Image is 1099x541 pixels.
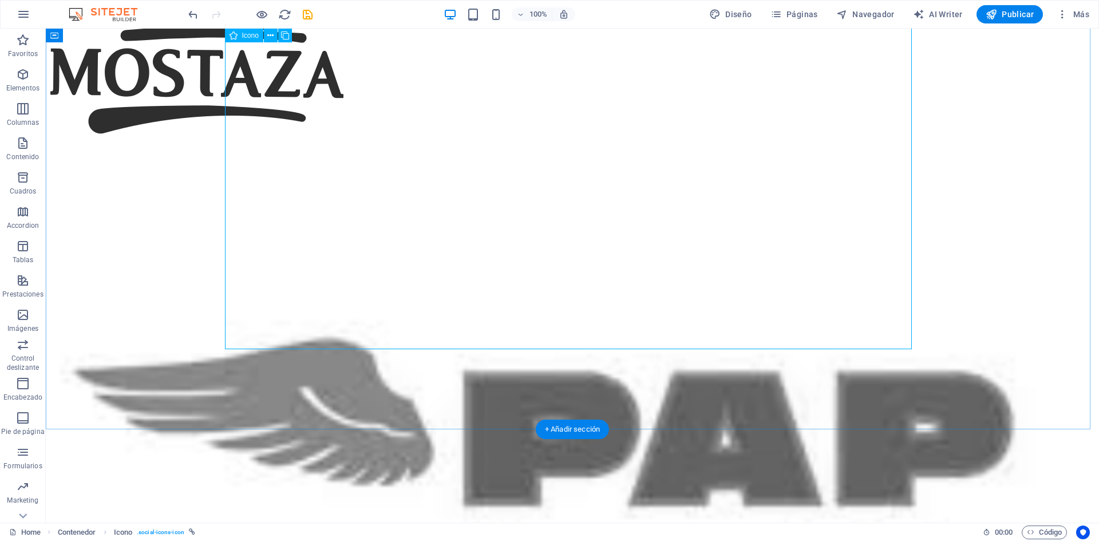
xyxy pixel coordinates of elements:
[58,526,96,539] span: Haz clic para seleccionar y doble clic para editar
[908,5,967,23] button: AI Writer
[512,7,552,21] button: 100%
[709,9,752,20] span: Diseño
[6,84,39,93] p: Elementos
[114,526,132,539] span: Haz clic para seleccionar y doble clic para editar
[7,221,39,230] p: Accordion
[2,290,43,299] p: Prestaciones
[1057,9,1089,20] span: Más
[13,255,34,264] p: Tablas
[536,420,609,439] div: + Añadir sección
[66,7,152,21] img: Editor Logo
[1027,526,1062,539] span: Código
[983,526,1013,539] h6: Tiempo de la sesión
[913,9,963,20] span: AI Writer
[7,324,38,333] p: Imágenes
[242,32,259,39] span: Icono
[255,7,268,21] button: Haz clic para salir del modo de previsualización y seguir editando
[278,7,291,21] button: reload
[1003,528,1005,536] span: :
[529,7,547,21] h6: 100%
[58,526,195,539] nav: breadcrumb
[1052,5,1094,23] button: Más
[705,5,757,23] div: Diseño (Ctrl+Alt+Y)
[278,8,291,21] i: Volver a cargar página
[3,461,42,471] p: Formularios
[7,118,39,127] p: Columnas
[9,526,41,539] a: Haz clic para cancelar la selección y doble clic para abrir páginas
[187,8,200,21] i: Deshacer: Mover elementos (Ctrl+Z)
[1,427,44,436] p: Pie de página
[301,8,314,21] i: Guardar (Ctrl+S)
[1076,526,1090,539] button: Usercentrics
[705,5,757,23] button: Diseño
[3,393,42,402] p: Encabezado
[189,529,195,535] i: Este elemento está vinculado
[770,9,818,20] span: Páginas
[301,7,314,21] button: save
[8,49,38,58] p: Favoritos
[836,9,895,20] span: Navegador
[1022,526,1067,539] button: Código
[766,5,823,23] button: Páginas
[986,9,1034,20] span: Publicar
[186,7,200,21] button: undo
[137,526,184,539] span: . social-icons-icon
[832,5,899,23] button: Navegador
[995,526,1013,539] span: 00 00
[977,5,1043,23] button: Publicar
[10,187,37,196] p: Cuadros
[7,496,38,505] p: Marketing
[6,152,39,161] p: Contenido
